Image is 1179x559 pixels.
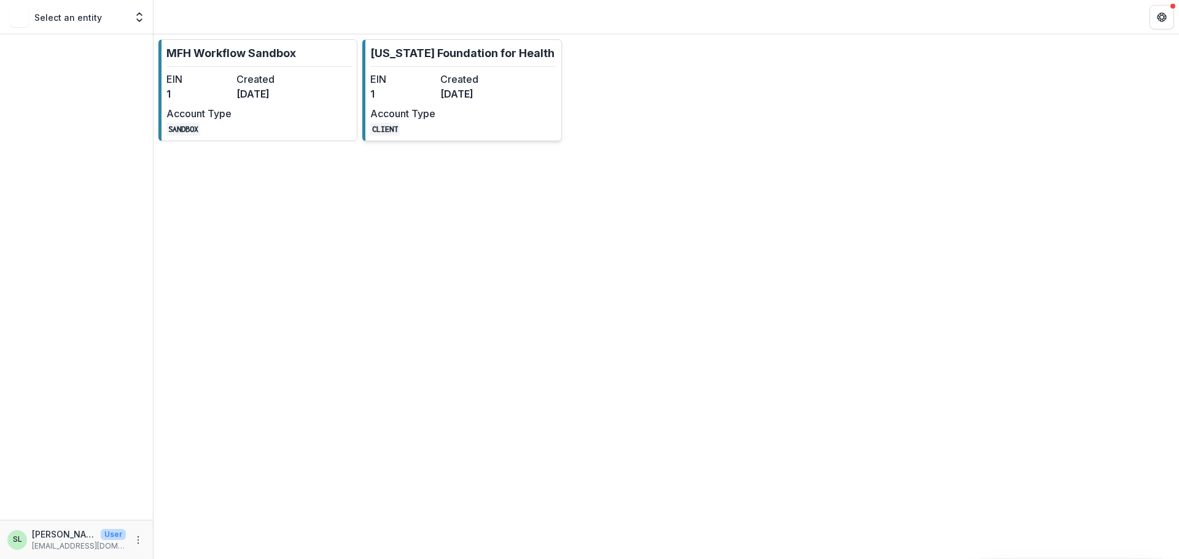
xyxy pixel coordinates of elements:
[166,45,296,61] p: MFH Workflow Sandbox
[440,87,505,101] dd: [DATE]
[236,72,302,87] dt: Created
[370,72,435,87] dt: EIN
[370,106,435,121] dt: Account Type
[370,123,400,136] code: CLIENT
[34,11,102,24] p: Select an entity
[236,87,302,101] dd: [DATE]
[370,45,554,61] p: [US_STATE] Foundation for Health
[166,123,200,136] code: SANDBOX
[166,87,232,101] dd: 1
[32,541,126,552] p: [EMAIL_ADDRESS][DOMAIN_NAME]
[370,87,435,101] dd: 1
[166,106,232,121] dt: Account Type
[1150,5,1174,29] button: Get Help
[10,7,29,27] img: Select an entity
[158,39,357,141] a: MFH Workflow SandboxEIN1Created[DATE]Account TypeSANDBOX
[166,72,232,87] dt: EIN
[362,39,561,141] a: [US_STATE] Foundation for HealthEIN1Created[DATE]Account TypeCLIENT
[32,528,96,541] p: [PERSON_NAME]
[131,5,148,29] button: Open entity switcher
[13,536,22,544] div: Sada Lindsey
[440,72,505,87] dt: Created
[101,529,126,540] p: User
[131,533,146,547] button: More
